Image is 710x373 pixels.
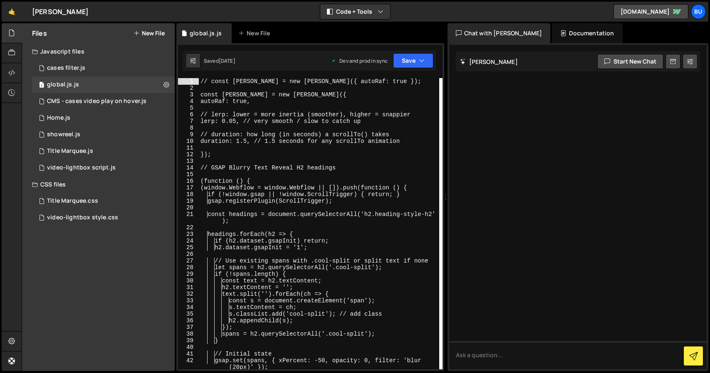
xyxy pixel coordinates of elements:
button: Code + Tools [320,4,390,19]
div: [PERSON_NAME] [32,7,89,17]
div: 15 [178,171,199,178]
div: showreel.js [47,131,80,138]
div: 16080/45708.js [32,76,175,93]
div: 3 [178,91,199,98]
div: Javascript files [22,43,175,60]
div: CSS files [22,176,175,193]
button: Start new chat [597,54,663,69]
div: 35 [178,311,199,317]
div: 11 [178,145,199,151]
a: [DOMAIN_NAME] [614,4,688,19]
div: 42 [178,357,199,371]
div: 20 [178,204,199,211]
div: 18 [178,191,199,198]
div: 10 [178,138,199,145]
div: 30 [178,277,199,284]
div: 16080/43926.js [32,160,175,176]
div: 16 [178,178,199,184]
div: 14 [178,164,199,171]
div: global.js.js [47,81,79,88]
div: 16080/43928.css [32,209,175,226]
div: 1 [178,78,199,85]
div: 38 [178,331,199,337]
div: video-lightbox script.js [47,164,116,172]
div: 40 [178,344,199,351]
div: 21 [178,211,199,224]
h2: Files [32,29,47,38]
div: 16080/44245.js [32,60,175,76]
div: Documentation [552,23,622,43]
div: Chat with [PERSON_NAME] [448,23,551,43]
div: 16080/43930.css [32,193,175,209]
div: Saved [204,57,235,64]
div: 39 [178,337,199,344]
div: [DATE] [219,57,235,64]
div: 41 [178,351,199,357]
div: 32 [178,291,199,297]
div: 8 [178,125,199,131]
div: Title Marquee.css [47,197,98,205]
div: 17 [178,184,199,191]
div: 36 [178,317,199,324]
div: 12 [178,151,199,158]
div: 16080/43136.js [32,110,175,126]
div: 24 [178,238,199,244]
div: 25 [178,244,199,251]
div: 22 [178,224,199,231]
div: 29 [178,271,199,277]
div: 6 [178,111,199,118]
div: 2 [178,85,199,91]
div: 31 [178,284,199,291]
div: 4 [178,98,199,105]
div: cases filter.js [47,64,85,72]
span: 1 [39,82,44,89]
div: 33 [178,297,199,304]
button: Save [393,53,433,68]
a: 🤙 [2,2,22,22]
div: 16080/43141.js [32,93,175,110]
div: Dev and prod in sync [331,57,388,64]
div: 34 [178,304,199,311]
div: Title Marquee.js [47,147,93,155]
div: 27 [178,258,199,264]
div: 9 [178,131,199,138]
div: 19 [178,198,199,204]
div: Home.js [47,114,70,122]
div: 5 [178,105,199,111]
div: CMS - cases video play on hover.js [47,98,146,105]
div: global.js.js [190,29,222,37]
div: 7 [178,118,199,125]
div: 16080/43137.js [32,126,175,143]
div: 13 [178,158,199,164]
div: 37 [178,324,199,331]
a: Bu [691,4,706,19]
div: 16080/43931.js [32,143,175,160]
div: 23 [178,231,199,238]
div: 26 [178,251,199,258]
button: New File [134,30,165,37]
div: New File [238,29,273,37]
div: video-lightbox style.css [47,214,118,221]
h2: [PERSON_NAME] [460,58,518,66]
div: 28 [178,264,199,271]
